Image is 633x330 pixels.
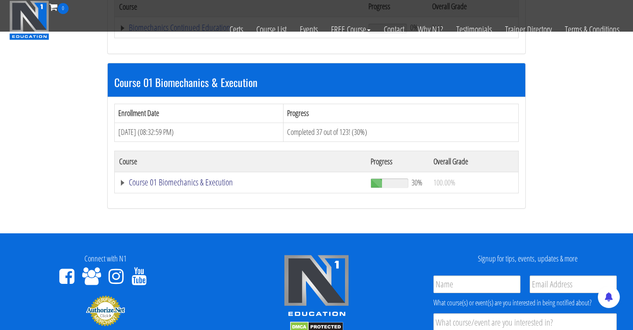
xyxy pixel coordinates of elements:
[433,276,520,293] input: Name
[324,14,377,45] a: FREE Course
[530,276,617,293] input: Email Address
[114,76,519,88] h3: Course 01 Biomechanics & Execution
[411,178,422,187] span: 30%
[9,0,49,40] img: n1-education
[558,14,626,45] a: Terms & Conditions
[115,151,366,172] th: Course
[58,3,69,14] span: 0
[293,14,324,45] a: Events
[86,295,125,326] img: Authorize.Net Merchant - Click to Verify
[7,254,204,263] h4: Connect with N1
[498,14,558,45] a: Trainer Directory
[115,123,284,141] td: [DATE] (08:32:59 PM)
[429,254,626,263] h4: Signup for tips, events, updates & more
[433,297,617,308] div: What course(s) or event(s) are you interested in being notified about?
[284,123,519,141] td: Completed 37 out of 123! (30%)
[411,14,450,45] a: Why N1?
[429,172,519,193] td: 100.00%
[284,104,519,123] th: Progress
[450,14,498,45] a: Testimonials
[223,14,250,45] a: Certs
[366,151,429,172] th: Progress
[119,178,362,187] a: Course 01 Biomechanics & Execution
[49,1,69,13] a: 0
[250,14,293,45] a: Course List
[377,14,411,45] a: Contact
[429,151,519,172] th: Overall Grade
[284,254,349,319] img: n1-edu-logo
[115,104,284,123] th: Enrollment Date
